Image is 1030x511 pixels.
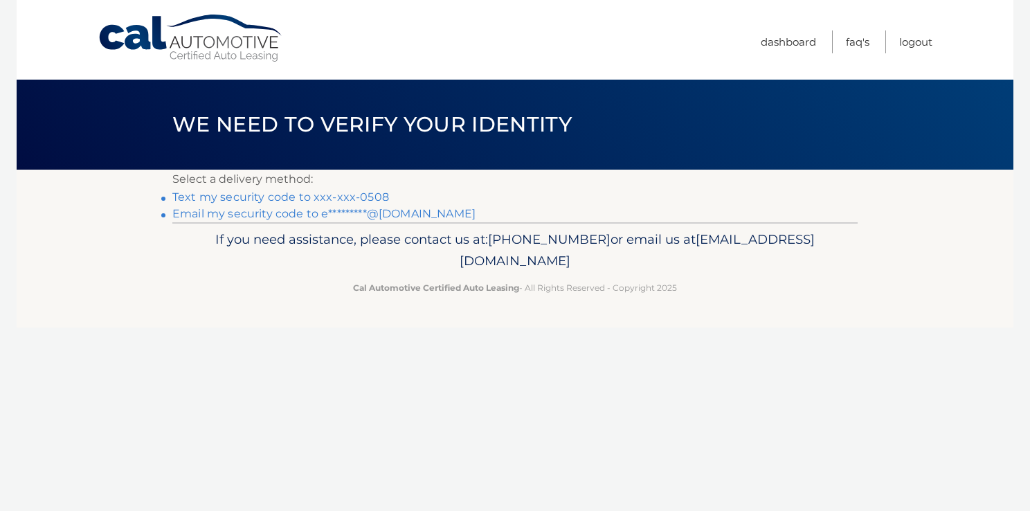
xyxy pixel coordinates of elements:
[761,30,816,53] a: Dashboard
[181,280,849,295] p: - All Rights Reserved - Copyright 2025
[899,30,932,53] a: Logout
[846,30,869,53] a: FAQ's
[172,170,858,189] p: Select a delivery method:
[172,207,476,220] a: Email my security code to e*********@[DOMAIN_NAME]
[98,14,284,63] a: Cal Automotive
[488,231,611,247] span: [PHONE_NUMBER]
[172,190,389,204] a: Text my security code to xxx-xxx-0508
[181,228,849,273] p: If you need assistance, please contact us at: or email us at
[172,111,572,137] span: We need to verify your identity
[353,283,519,293] strong: Cal Automotive Certified Auto Leasing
